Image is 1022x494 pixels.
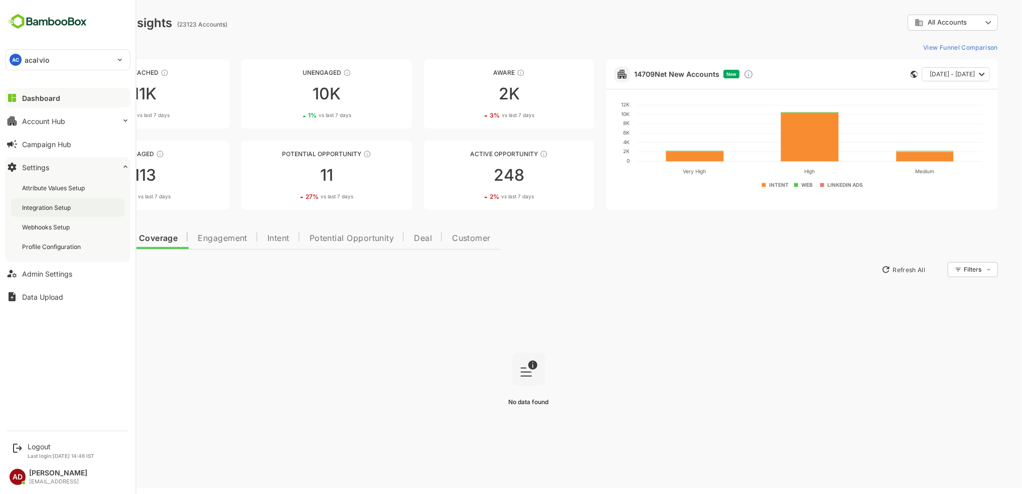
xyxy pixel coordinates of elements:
[792,182,828,188] text: LINKEDIN ADS
[766,182,778,188] text: WEB
[875,71,883,78] div: This card does not support filter and segments
[89,193,135,200] div: 12 %
[588,139,595,145] text: 4K
[206,69,376,76] div: Unengaged
[389,141,559,210] a: Active OpportunityThese accounts have open opportunities which might be at any of the Sales Stage...
[28,453,94,459] p: Last login: [DATE] 14:46 IST
[5,134,130,154] button: Campaign Hub
[588,120,595,126] text: 8K
[389,69,559,76] div: Aware
[482,69,490,77] div: These accounts have just entered the buying cycle and need further nurturing
[121,150,129,158] div: These accounts are warm, further nurturing would qualify them to MQAs
[10,54,22,66] div: AC
[872,13,963,33] div: All Accounts
[588,148,595,154] text: 2K
[24,16,137,30] div: Dashboard Insights
[22,163,49,172] div: Settings
[389,150,559,158] div: Active Opportunity
[22,184,87,192] div: Attribute Values Setup
[455,111,499,119] div: 3 %
[5,111,130,131] button: Account Hub
[24,59,194,129] a: UnreachedThese accounts have not been engaged with for a defined time period11K0%vs last 7 days
[29,469,87,477] div: [PERSON_NAME]
[24,261,97,279] button: New Insights
[417,234,456,242] span: Customer
[599,70,684,78] a: 14709Net New Accounts
[895,68,940,81] span: [DATE] - [DATE]
[142,21,195,28] ag: (23123 Accounts)
[90,111,134,119] div: 0 %
[586,101,595,107] text: 12K
[770,168,780,175] text: High
[880,18,947,27] div: All Accounts
[884,39,963,55] button: View Funnel Comparison
[24,69,194,76] div: Unreached
[842,262,895,278] button: Refresh All
[880,168,899,174] text: Medium
[389,86,559,102] div: 2K
[466,193,499,200] span: vs last 7 days
[24,141,194,210] a: EngagedThese accounts are warm, further nurturing would qualify them to MQAs11312%vs last 7 days
[928,261,963,279] div: Filters
[285,193,318,200] span: vs last 7 days
[389,167,559,183] div: 248
[588,130,595,136] text: 6K
[103,193,135,200] span: vs last 7 days
[22,293,63,301] div: Data Upload
[893,19,932,26] span: All Accounts
[22,223,72,231] div: Webhooks Setup
[270,193,318,200] div: 27 %
[22,140,71,149] div: Campaign Hub
[22,203,73,212] div: Integration Setup
[5,12,90,31] img: BambooboxFullLogoMark.5f36c76dfaba33ec1ec1367b70bb1252.svg
[24,150,194,158] div: Engaged
[592,158,595,164] text: 0
[29,478,87,485] div: [EMAIL_ADDRESS]
[5,264,130,284] button: Admin Settings
[691,71,701,77] span: New
[22,270,72,278] div: Admin Settings
[505,150,513,158] div: These accounts have open opportunities which might be at any of the Sales Stages
[163,234,212,242] span: Engagement
[5,88,130,108] button: Dashboard
[206,150,376,158] div: Potential Opportunity
[28,442,94,451] div: Logout
[586,111,595,117] text: 10K
[274,234,359,242] span: Potential Opportunity
[328,150,336,158] div: These accounts are MQAs and can be passed on to Inside Sales
[379,234,397,242] span: Deal
[467,111,499,119] span: vs last 7 days
[308,69,316,77] div: These accounts have not shown enough engagement and need nurturing
[5,157,130,177] button: Settings
[887,67,955,81] button: [DATE] - [DATE]
[273,111,316,119] div: 1 %
[708,69,718,79] div: Discover new ICP-fit accounts showing engagement — via intent surges, anonymous website visits, L...
[6,50,130,70] div: ACacalvio
[206,86,376,102] div: 10K
[283,111,316,119] span: vs last 7 days
[125,69,133,77] div: These accounts have not been engaged with for a defined time period
[232,234,254,242] span: Intent
[5,287,130,307] button: Data Upload
[206,167,376,183] div: 11
[206,141,376,210] a: Potential OpportunityThese accounts are MQAs and can be passed on to Inside Sales1127%vs last 7 days
[648,168,671,175] text: Very High
[24,167,194,183] div: 113
[10,469,26,485] div: AD
[929,266,947,273] div: Filters
[455,193,499,200] div: 2 %
[102,111,134,119] span: vs last 7 days
[389,59,559,129] a: AwareThese accounts have just entered the buying cycle and need further nurturing2K3%vs last 7 days
[206,59,376,129] a: UnengagedThese accounts have not shown enough engagement and need nurturing10K1%vs last 7 days
[24,86,194,102] div: 11K
[474,398,514,406] span: No data found
[22,94,60,102] div: Dashboard
[22,242,83,251] div: Profile Configuration
[25,55,49,65] p: acalvio
[34,234,142,242] span: Data Quality and Coverage
[22,117,65,126] div: Account Hub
